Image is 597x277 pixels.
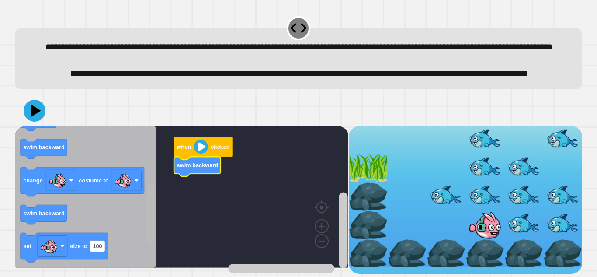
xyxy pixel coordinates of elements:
[23,210,65,217] text: swim backward
[177,144,191,150] text: when
[211,144,229,150] text: clicked
[23,177,43,183] text: change
[93,243,102,249] text: 100
[23,243,31,249] text: set
[15,126,348,274] div: Blockly Workspace
[23,144,65,151] text: swim backward
[79,177,109,183] text: costume to
[70,243,88,249] text: size to
[177,162,219,168] text: swim backward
